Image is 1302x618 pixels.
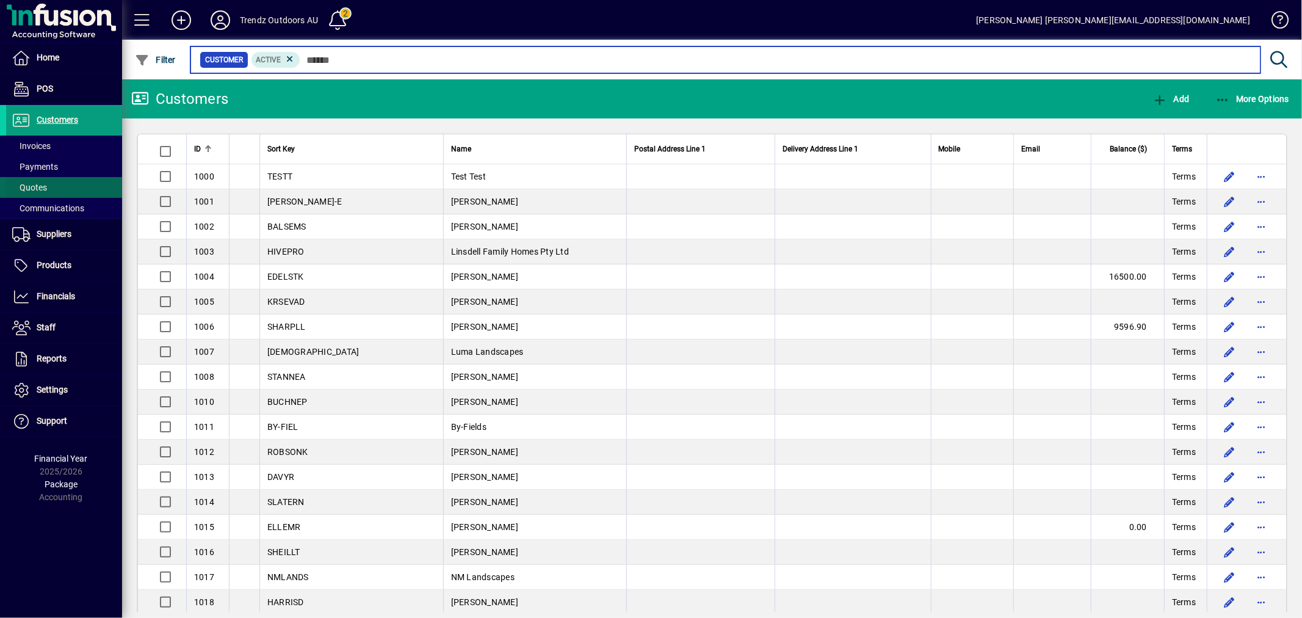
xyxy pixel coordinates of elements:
[194,297,214,307] span: 1005
[1251,242,1271,261] button: More options
[1220,567,1239,587] button: Edit
[1251,567,1271,587] button: More options
[1251,167,1271,186] button: More options
[451,447,518,457] span: [PERSON_NAME]
[267,447,308,457] span: ROBSONK
[194,372,214,382] span: 1008
[194,572,214,582] span: 1017
[939,142,961,156] span: Mobile
[451,397,518,407] span: [PERSON_NAME]
[1021,142,1083,156] div: Email
[6,43,122,73] a: Home
[194,197,214,206] span: 1001
[251,52,300,68] mat-chip: Activation Status: Active
[1172,471,1196,483] span: Terms
[194,142,222,156] div: ID
[267,247,305,256] span: HIVEPRO
[1220,367,1239,387] button: Edit
[1172,396,1196,408] span: Terms
[1220,342,1239,362] button: Edit
[939,142,1006,156] div: Mobile
[1149,88,1192,110] button: Add
[37,260,71,270] span: Products
[451,297,518,307] span: [PERSON_NAME]
[1172,546,1196,558] span: Terms
[451,372,518,382] span: [PERSON_NAME]
[1172,421,1196,433] span: Terms
[267,497,305,507] span: SLATERN
[194,247,214,256] span: 1003
[1091,314,1164,340] td: 9596.90
[1172,571,1196,583] span: Terms
[131,89,228,109] div: Customers
[267,547,300,557] span: SHEILLT
[1220,492,1239,512] button: Edit
[162,9,201,31] button: Add
[194,142,201,156] span: ID
[194,522,214,532] span: 1015
[194,222,214,231] span: 1002
[451,522,518,532] span: [PERSON_NAME]
[1251,592,1271,612] button: More options
[1220,417,1239,437] button: Edit
[6,156,122,177] a: Payments
[1220,292,1239,311] button: Edit
[1251,492,1271,512] button: More options
[1262,2,1287,42] a: Knowledge Base
[1220,217,1239,236] button: Edit
[1091,264,1164,289] td: 16500.00
[194,172,214,181] span: 1000
[451,197,518,206] span: [PERSON_NAME]
[1172,346,1196,358] span: Terms
[1251,192,1271,211] button: More options
[1172,321,1196,333] span: Terms
[12,203,84,213] span: Communications
[451,142,619,156] div: Name
[267,472,294,482] span: DAVYR
[132,49,179,71] button: Filter
[1251,467,1271,487] button: More options
[451,597,518,607] span: [PERSON_NAME]
[1251,217,1271,236] button: More options
[1172,245,1196,258] span: Terms
[267,322,306,332] span: SHARPLL
[37,84,53,93] span: POS
[267,397,308,407] span: BUCHNEP
[35,454,88,463] span: Financial Year
[37,115,78,125] span: Customers
[267,522,301,532] span: ELLEMR
[267,297,305,307] span: KRSEVAD
[6,344,122,374] a: Reports
[6,406,122,437] a: Support
[1220,467,1239,487] button: Edit
[37,53,59,62] span: Home
[12,162,58,172] span: Payments
[1251,267,1271,286] button: More options
[194,272,214,282] span: 1004
[194,347,214,357] span: 1007
[1220,442,1239,462] button: Edit
[1172,195,1196,208] span: Terms
[976,10,1250,30] div: [PERSON_NAME] [PERSON_NAME][EMAIL_ADDRESS][DOMAIN_NAME]
[1220,592,1239,612] button: Edit
[267,572,309,582] span: NMLANDS
[451,322,518,332] span: [PERSON_NAME]
[135,55,176,65] span: Filter
[267,422,298,432] span: BY-FIEL
[1251,367,1271,387] button: More options
[1251,442,1271,462] button: More options
[1220,317,1239,336] button: Edit
[267,347,360,357] span: [DEMOGRAPHIC_DATA]
[37,416,67,426] span: Support
[451,472,518,482] span: [PERSON_NAME]
[37,229,71,239] span: Suppliers
[267,372,306,382] span: STANNEA
[6,282,122,312] a: Financials
[451,142,471,156] span: Name
[267,222,306,231] span: BALSEMS
[1215,94,1290,104] span: More Options
[12,183,47,192] span: Quotes
[6,219,122,250] a: Suppliers
[6,250,122,281] a: Products
[6,74,122,104] a: POS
